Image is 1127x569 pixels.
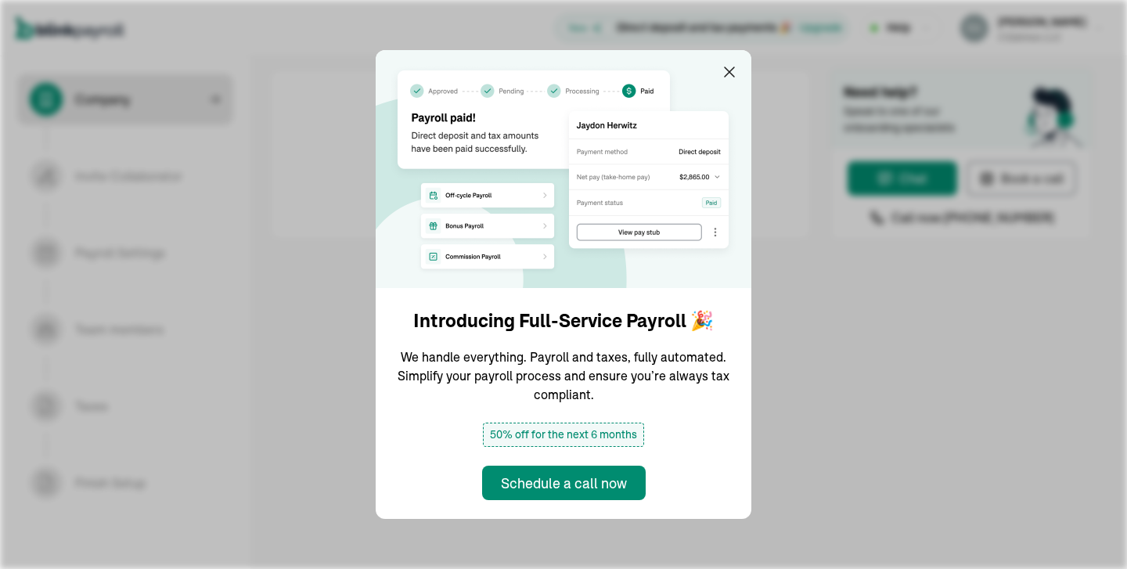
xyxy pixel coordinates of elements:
h1: Introducing Full-Service Payroll 🎉 [413,307,714,335]
img: announcement [376,50,751,288]
div: Schedule a call now [501,473,627,494]
button: Schedule a call now [482,466,646,500]
p: We handle everything. Payroll and taxes, fully automated. Simplify your payroll process and ensur... [394,348,733,404]
span: 50% off for the next 6 months [483,423,644,447]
